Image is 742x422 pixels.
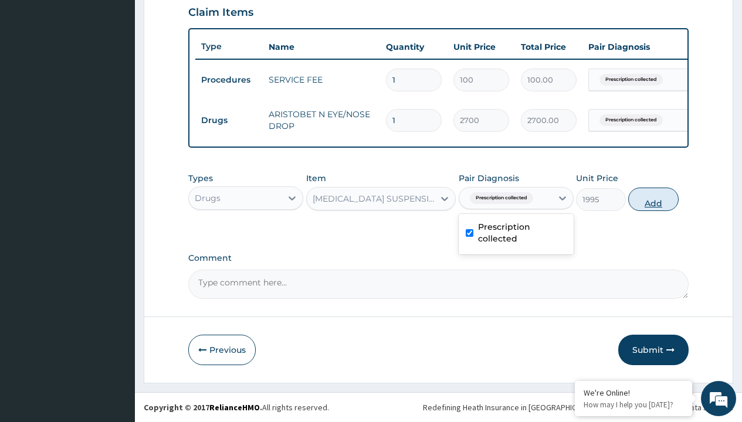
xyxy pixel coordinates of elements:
[313,193,436,205] div: [MEDICAL_DATA] SUSPENSION EMMOX/[PERSON_NAME]
[188,6,253,19] h3: Claim Items
[188,173,213,183] label: Types
[144,402,262,413] strong: Copyright © 2017 .
[195,69,263,91] td: Procedures
[448,35,515,59] th: Unit Price
[192,6,221,34] div: Minimize live chat window
[599,74,663,86] span: Prescription collected
[188,335,256,365] button: Previous
[584,400,683,410] p: How may I help you today?
[470,192,533,204] span: Prescription collected
[380,35,448,59] th: Quantity
[582,35,711,59] th: Pair Diagnosis
[423,401,733,413] div: Redefining Heath Insurance in [GEOGRAPHIC_DATA] using Telemedicine and Data Science!
[22,59,48,88] img: d_794563401_company_1708531726252_794563401
[195,36,263,57] th: Type
[618,335,689,365] button: Submit
[584,387,683,398] div: We're Online!
[68,132,162,251] span: We're online!
[515,35,582,59] th: Total Price
[628,188,678,211] button: Add
[195,192,221,204] div: Drugs
[61,66,197,81] div: Chat with us now
[188,253,689,263] label: Comment
[195,110,263,131] td: Drugs
[263,68,380,91] td: SERVICE FEE
[263,103,380,138] td: ARISTOBET N EYE/NOSE DROP
[135,392,742,422] footer: All rights reserved.
[478,221,567,244] label: Prescription collected
[6,290,223,331] textarea: Type your message and hit 'Enter'
[599,114,663,126] span: Prescription collected
[209,402,260,413] a: RelianceHMO
[263,35,380,59] th: Name
[459,172,519,184] label: Pair Diagnosis
[576,172,618,184] label: Unit Price
[306,172,326,184] label: Item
